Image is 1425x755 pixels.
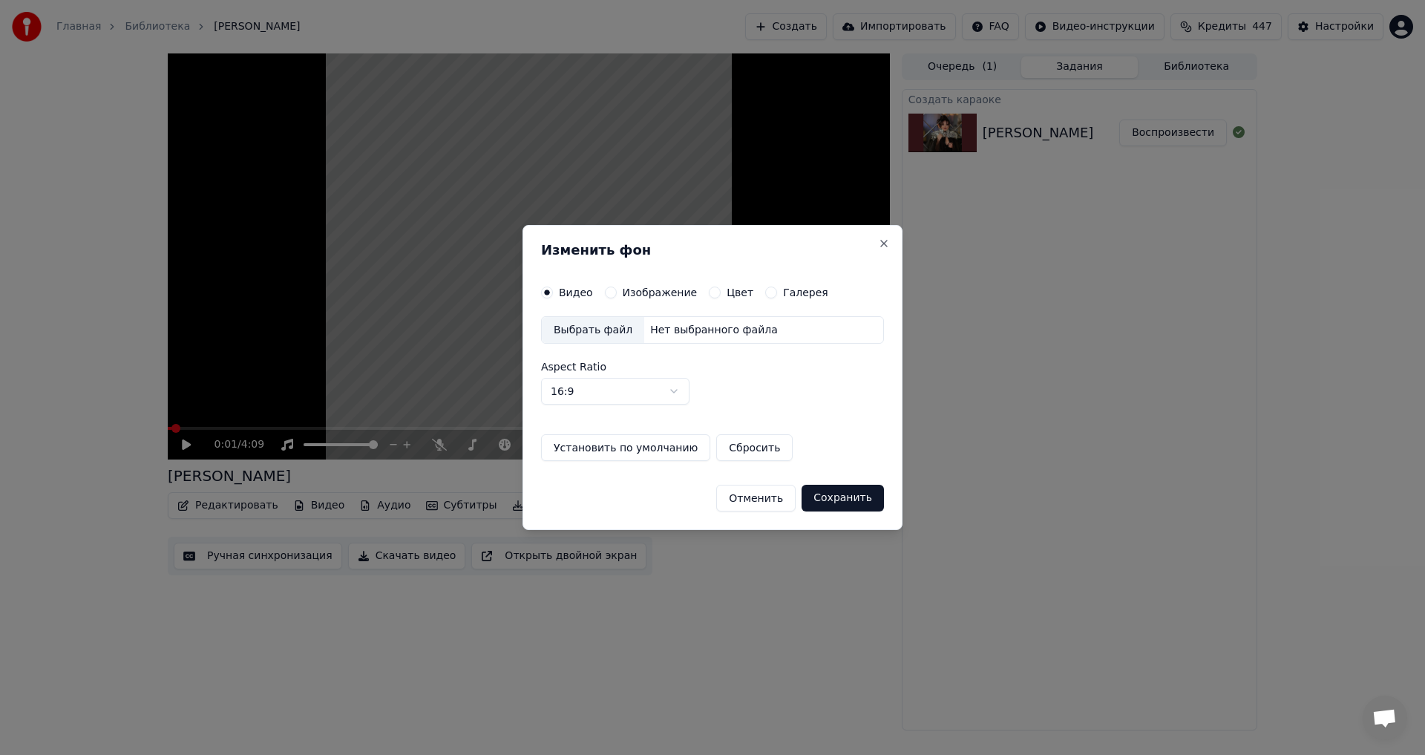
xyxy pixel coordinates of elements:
label: Цвет [727,287,753,298]
label: Aspect Ratio [541,362,884,372]
button: Отменить [716,485,796,511]
label: Галерея [783,287,828,298]
button: Установить по умолчанию [541,434,710,461]
div: Нет выбранного файла [644,323,784,338]
label: Видео [559,287,593,298]
button: Сбросить [716,434,793,461]
h2: Изменить фон [541,244,884,257]
label: Изображение [623,287,698,298]
button: Сохранить [802,485,884,511]
div: Выбрать файл [542,317,644,344]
